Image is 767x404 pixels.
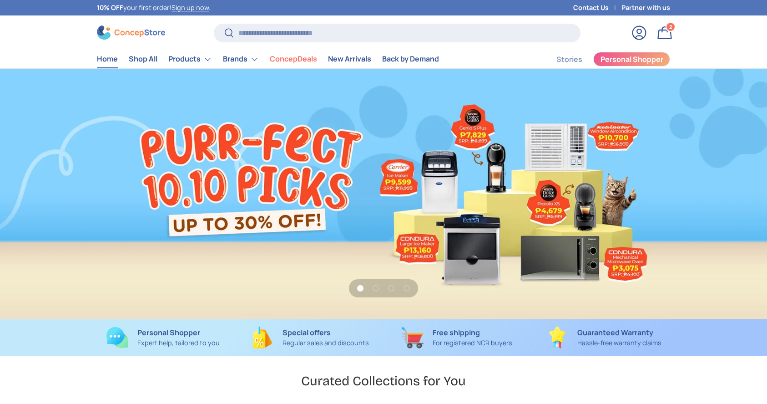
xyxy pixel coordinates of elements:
a: Shop All [129,50,157,68]
a: Personal Shopper Expert help, tailored to you [97,327,229,348]
span: 2 [669,23,672,30]
a: Home [97,50,118,68]
a: Sign up now [172,3,209,12]
a: Brands [223,50,259,68]
a: Partner with us [621,3,670,13]
strong: 10% OFF [97,3,123,12]
img: ConcepStore [97,26,165,40]
a: Guaranteed Warranty Hassle-free warranty claims [538,327,670,348]
a: Free shipping For registered NCR buyers [391,327,523,348]
summary: Products [163,50,217,68]
p: your first order! . [97,3,211,13]
strong: Personal Shopper [137,327,200,338]
p: Hassle-free warranty claims [577,338,661,348]
a: New Arrivals [328,50,371,68]
p: For registered NCR buyers [433,338,512,348]
p: Regular sales and discounts [283,338,369,348]
a: Back by Demand [382,50,439,68]
strong: Guaranteed Warranty [577,327,653,338]
h2: Curated Collections for You [301,373,466,389]
summary: Brands [217,50,264,68]
a: Contact Us [573,3,621,13]
a: ConcepDeals [270,50,317,68]
span: Personal Shopper [600,56,663,63]
nav: Primary [97,50,439,68]
a: Personal Shopper [593,52,670,66]
a: Products [168,50,212,68]
nav: Secondary [535,50,670,68]
p: Expert help, tailored to you [137,338,220,348]
strong: Free shipping [433,327,480,338]
strong: Special offers [283,327,331,338]
a: Special offers Regular sales and discounts [244,327,376,348]
a: Stories [556,51,582,68]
